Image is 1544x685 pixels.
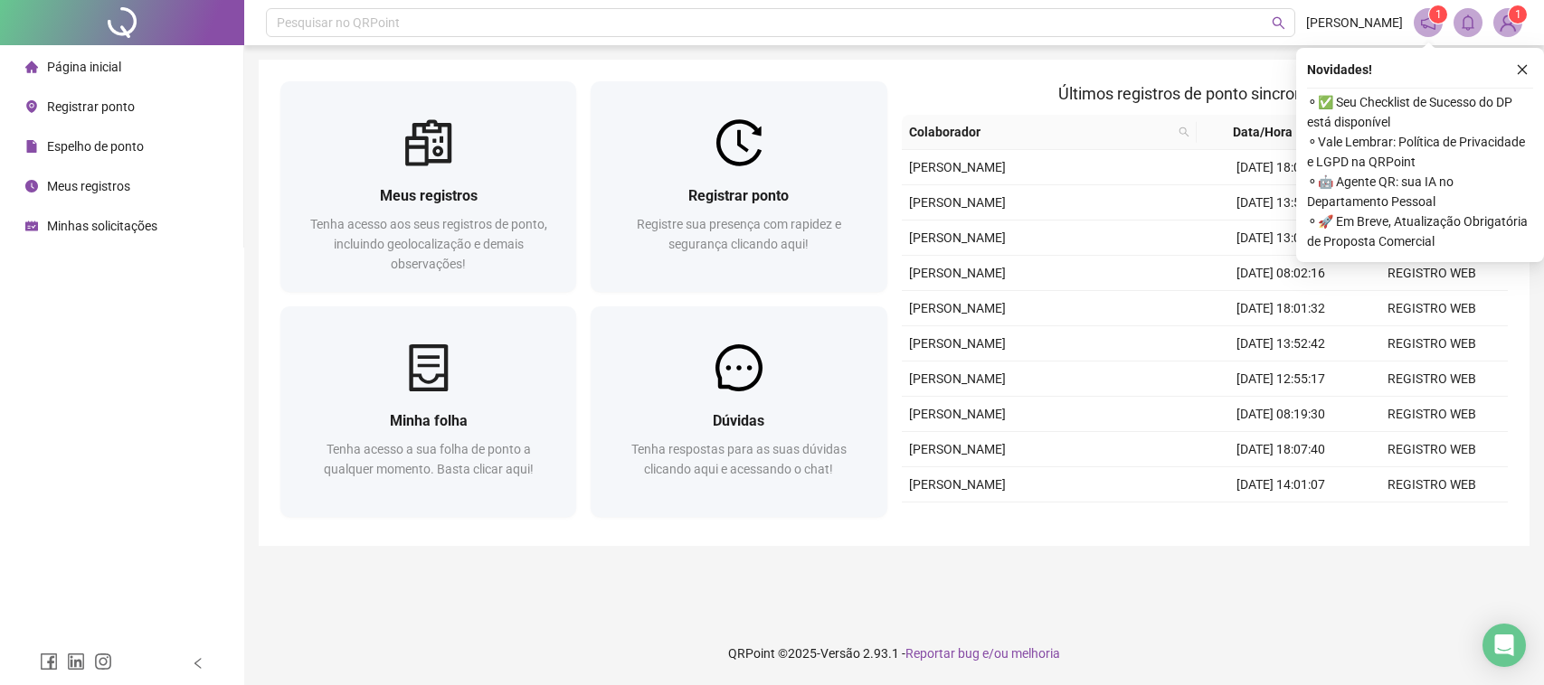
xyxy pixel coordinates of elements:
span: bell [1460,14,1476,31]
span: search [1179,127,1189,137]
td: [DATE] 18:01:32 [1205,291,1357,326]
th: Data/Hora [1197,115,1344,150]
span: Tenha acesso aos seus registros de ponto, incluindo geolocalização e demais observações! [310,217,547,271]
span: Página inicial [47,60,121,74]
span: clock-circle [25,180,38,192]
td: [DATE] 08:19:30 [1205,397,1357,432]
span: notification [1420,14,1436,31]
td: REGISTRO WEB [1356,467,1508,502]
span: left [192,657,204,670]
span: Minhas solicitações [47,219,157,233]
span: facebook [40,652,58,671]
span: Espelho de ponto [47,139,144,154]
span: search [1272,16,1285,30]
span: [PERSON_NAME] [909,442,1006,456]
span: Registrar ponto [47,99,135,114]
sup: 1 [1429,5,1447,23]
a: Minha folhaTenha acesso a sua folha de ponto a qualquer momento. Basta clicar aqui! [280,306,576,517]
span: Registre sua presença com rapidez e segurança clicando aqui! [637,217,841,251]
span: [PERSON_NAME] [909,230,1006,245]
span: 1 [1435,8,1442,21]
span: Colaborador [909,122,1171,142]
span: [PERSON_NAME] [909,195,1006,210]
span: Tenha acesso a sua folha de ponto a qualquer momento. Basta clicar aqui! [324,442,534,476]
span: ⚬ 🤖 Agente QR: sua IA no Departamento Pessoal [1307,172,1533,211]
td: REGISTRO WEB [1356,432,1508,467]
span: Dúvidas [713,412,764,429]
a: Meus registrosTenha acesso aos seus registros de ponto, incluindo geolocalização e demais observa... [280,81,576,292]
td: [DATE] 12:55:55 [1205,502,1357,538]
span: ⚬ Vale Lembrar: Política de Privacidade e LGPD na QRPoint [1307,132,1533,172]
span: [PERSON_NAME] [909,371,1006,386]
span: [PERSON_NAME] [909,407,1006,421]
sup: Atualize o seu contato no menu Meus Dados [1509,5,1527,23]
td: REGISTRO WEB [1356,361,1508,397]
span: linkedin [67,652,85,671]
span: Minha folha [390,412,468,429]
td: [DATE] 12:55:17 [1205,361,1357,397]
span: instagram [94,652,112,671]
td: REGISTRO WEB [1356,291,1508,326]
a: DúvidasTenha respostas para as suas dúvidas clicando aqui e acessando o chat! [591,306,886,517]
span: search [1175,118,1193,145]
span: [PERSON_NAME] [909,336,1006,351]
a: Registrar pontoRegistre sua presença com rapidez e segurança clicando aqui! [591,81,886,292]
td: [DATE] 08:02:16 [1205,256,1357,291]
span: Meus registros [47,179,130,193]
span: Tenha respostas para as suas dúvidas clicando aqui e acessando o chat! [631,442,847,476]
span: Versão [820,646,860,661]
span: ⚬ 🚀 Em Breve, Atualização Obrigatória de Proposta Comercial [1307,211,1533,251]
span: 1 [1515,8,1521,21]
td: [DATE] 13:52:42 [1205,326,1357,361]
td: REGISTRO WEB [1356,502,1508,538]
td: [DATE] 13:57:30 [1205,185,1357,221]
span: Meus registros [380,187,478,204]
span: environment [25,100,38,113]
td: REGISTRO WEB [1356,397,1508,432]
span: Data/Hora [1204,122,1322,142]
td: REGISTRO WEB [1356,326,1508,361]
footer: QRPoint © 2025 - 2.93.1 - [244,622,1544,685]
span: ⚬ ✅ Seu Checklist de Sucesso do DP está disponível [1307,92,1533,132]
span: Registrar ponto [688,187,789,204]
span: close [1516,63,1529,76]
td: [DATE] 13:05:57 [1205,221,1357,256]
span: home [25,61,38,73]
td: [DATE] 18:07:40 [1205,432,1357,467]
span: [PERSON_NAME] [909,301,1006,315]
span: file [25,140,38,153]
span: [PERSON_NAME] [909,266,1006,280]
span: Reportar bug e/ou melhoria [905,646,1060,661]
span: [PERSON_NAME] [909,160,1006,174]
td: REGISTRO WEB [1356,256,1508,291]
div: Open Intercom Messenger [1482,624,1526,667]
span: [PERSON_NAME] [909,477,1006,492]
td: [DATE] 14:01:07 [1205,467,1357,502]
span: Novidades ! [1307,60,1372,80]
span: [PERSON_NAME] [1306,13,1403,33]
span: Últimos registros de ponto sincronizados [1058,84,1350,103]
img: 84182 [1494,9,1521,36]
span: schedule [25,220,38,232]
td: [DATE] 18:08:34 [1205,150,1357,185]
